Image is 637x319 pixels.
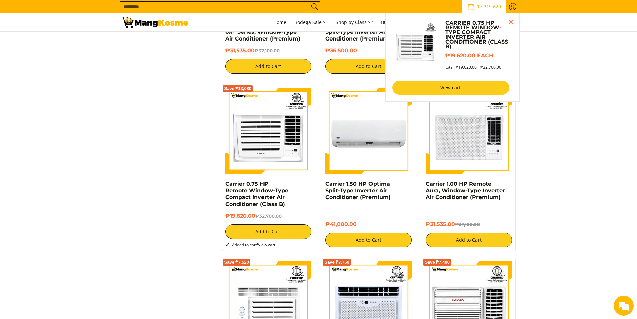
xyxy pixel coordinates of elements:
img: Carrier 1.50 HP Optima Split-Type Inverter Air Conditioner (Premium) [325,88,412,174]
span: Home [273,19,286,25]
div: Minimize live chat window [110,3,126,19]
h6: ₱36,500.00 [325,47,412,54]
a: Bodega Sale [291,13,331,31]
span: 1 [476,4,481,9]
h6: ₱31,535.00 [426,221,512,228]
h6: ₱19,620.00 each [445,52,512,59]
span: Save ₱13,080 [224,87,252,91]
del: ₱37,100.00 [255,48,280,53]
a: Home [270,13,290,31]
img: Default Title Carrier 0.75 HP Remote Window-Type Compact Inverter Air Conditioner (Class B) [392,20,439,67]
h6: ₱41,000.00 [325,221,412,228]
h6: ₱19,620.00 [225,213,312,219]
nav: Main Menu [195,13,516,31]
a: Condura 2.50 HP Remote 6X+ Series, Window-Type Air Conditioner (Premium) [225,22,300,42]
span: Save ₱7,520 [224,260,249,264]
a: Carrier 1.50 HP Optima Split-Type Inverter Air Conditioner (Premium) [325,181,391,201]
button: Close pop up [506,17,516,27]
img: Carrier 0.75 HP Remote Window-Type Compact Inverter Air Conditioner (Class B) [225,88,312,174]
a: Carrier 1.00 HP Remote Aura, Window-Type Inverter Air Conditioner (Premium) [426,181,505,201]
a: View cart [392,81,509,95]
span: ₱19,620 [482,4,502,9]
button: Add to Cart [426,233,512,247]
a: Carrier 0.75 HP Remote Window-Type Compact Inverter Air Conditioner (Class B) [445,21,512,49]
button: Search [309,2,320,12]
ul: Sub Menu [385,13,520,102]
del: ₱32,700.00 [255,213,282,219]
span: Bodega Sale [294,18,328,27]
button: Add to Cart [225,224,312,239]
button: Add to Cart [325,59,412,74]
span: Shop by Class [336,18,373,27]
a: Carrier 1 HP Optima Split-Type Inverter Air Conditioner (Premium) [325,22,391,42]
img: Carrier 1.00 HP Remote Aura, Window-Type Inverter Air Conditioner (Premium) [426,88,512,174]
button: Add to Cart [225,59,312,74]
span: Save ₱7,400 [425,260,450,264]
span: • [465,3,503,10]
del: ₱37,100.00 [455,222,480,227]
img: Bodega Sale Aircon l Mang Kosme: Home Appliances Warehouse Sale | Page 2 [121,17,188,28]
a: Shop by Class [332,13,376,31]
s: ₱32,700.00 [480,64,501,70]
span: Added to cart! [232,242,275,248]
a: Bulk Center [378,13,410,31]
span: We're online! [39,84,92,152]
a: Carrier 0.75 HP Remote Window-Type Compact Inverter Air Conditioner (Class B) [225,181,288,207]
h6: ₱31,535.00 [225,47,312,54]
span: Bulk Center [381,19,407,25]
button: Add to Cart [325,233,412,247]
span: total: ₱19,620.00 | [445,65,501,70]
span: Save ₱7,760 [324,260,349,264]
a: View cart [258,242,275,248]
div: Chat with us now [35,37,112,46]
textarea: Type your message and hit 'Enter' [3,183,127,206]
